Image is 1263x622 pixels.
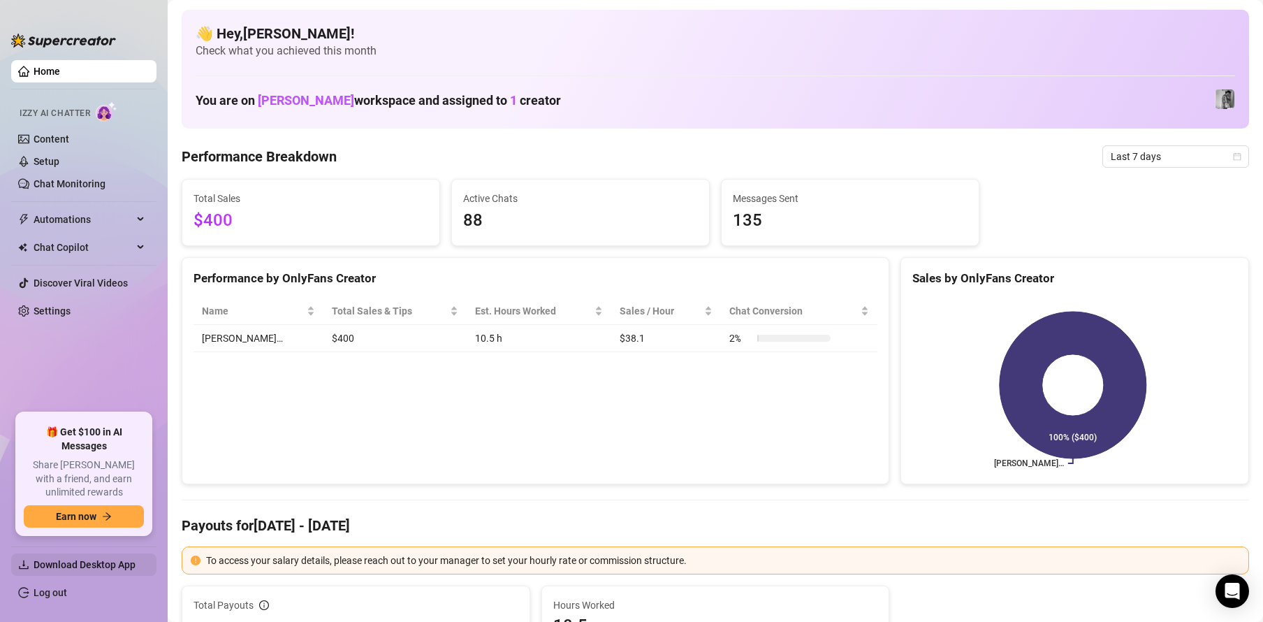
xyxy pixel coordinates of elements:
[34,236,133,259] span: Chat Copilot
[191,556,200,565] span: exclamation-circle
[34,208,133,231] span: Automations
[24,458,144,500] span: Share [PERSON_NAME] with a friend, and earn unlimited rewards
[34,178,105,189] a: Chat Monitoring
[194,191,428,206] span: Total Sales
[721,298,877,325] th: Chat Conversion
[1233,152,1241,161] span: calendar
[553,598,878,613] span: Hours Worked
[729,303,858,319] span: Chat Conversion
[259,600,269,610] span: info-circle
[196,24,1235,43] h4: 👋 Hey, [PERSON_NAME] !
[1111,146,1241,167] span: Last 7 days
[912,269,1237,288] div: Sales by OnlyFans Creator
[733,191,968,206] span: Messages Sent
[1215,574,1249,608] div: Open Intercom Messenger
[194,598,254,613] span: Total Payouts
[11,34,116,48] img: logo-BBDzfeDw.svg
[467,325,611,352] td: 10.5 h
[194,298,323,325] th: Name
[56,511,96,522] span: Earn now
[510,93,517,108] span: 1
[24,505,144,528] button: Earn nowarrow-right
[194,325,323,352] td: [PERSON_NAME]…
[323,298,467,325] th: Total Sales & Tips
[182,147,337,166] h4: Performance Breakdown
[206,553,1240,568] div: To access your salary details, please reach out to your manager to set your hourly rate or commis...
[258,93,354,108] span: [PERSON_NAME]
[611,325,721,352] td: $38.1
[34,559,136,570] span: Download Desktop App
[34,305,71,317] a: Settings
[182,516,1249,535] h4: Payouts for [DATE] - [DATE]
[729,331,752,346] span: 2 %
[18,559,29,570] span: download
[475,303,592,319] div: Est. Hours Worked
[1215,89,1234,109] img: Pietro
[96,101,117,122] img: AI Chatter
[323,325,467,352] td: $400
[24,426,144,453] span: 🎁 Get $100 in AI Messages
[34,587,67,598] a: Log out
[34,156,59,167] a: Setup
[611,298,721,325] th: Sales / Hour
[196,43,1235,59] span: Check what you achieved this month
[20,107,90,120] span: Izzy AI Chatter
[332,303,448,319] span: Total Sales & Tips
[34,66,60,77] a: Home
[18,214,29,225] span: thunderbolt
[18,243,27,252] img: Chat Copilot
[34,133,69,145] a: Content
[733,208,968,234] span: 135
[194,208,428,234] span: $400
[196,93,561,108] h1: You are on workspace and assigned to creator
[194,269,877,288] div: Performance by OnlyFans Creator
[620,303,701,319] span: Sales / Hour
[463,208,698,234] span: 88
[994,458,1064,468] text: [PERSON_NAME]…
[202,303,304,319] span: Name
[463,191,698,206] span: Active Chats
[34,277,128,289] a: Discover Viral Videos
[102,512,112,521] span: arrow-right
